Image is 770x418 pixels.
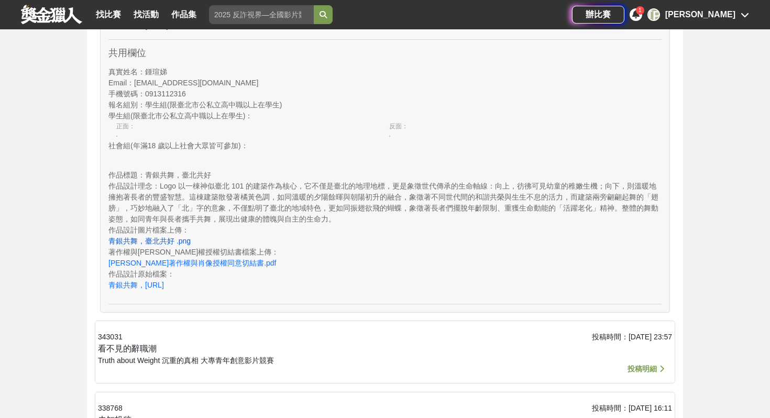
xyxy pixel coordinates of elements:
span: [EMAIL_ADDRESS][DOMAIN_NAME] [134,79,258,87]
a: 找比賽 [92,7,125,22]
span: Email ： [108,79,134,87]
span: 著作權與[PERSON_NAME]權授權切結書檔案上傳 ： [108,248,279,256]
a: [PERSON_NAME]著作權與肖像授權同意切結書.pdf [108,259,277,267]
a: 青銀共舞，臺北共好 .png [108,237,191,245]
span: 投稿時間： [DATE] 23:57 [592,333,672,341]
span: 真實姓名 ： [108,68,145,76]
span: 投稿時間： [108,21,145,30]
span: 作品設計理念 ： [108,182,160,190]
span: 作品設計原始檔案 ： [108,270,174,278]
span: 手機號碼 ： [108,90,145,98]
a: 辦比賽 [572,6,624,24]
span: 正面： [116,123,135,130]
span: 學生組(限臺北市公私立高中職以上在學生) ： [108,112,252,120]
div: [PERSON_NAME] [665,8,735,21]
input: 2025 反詐視界—全國影片競賽 [209,5,314,24]
span: 343031 [98,333,123,341]
span: 看不見的辭職潮 [98,344,157,353]
span: 投稿明細 [628,365,657,373]
a: 找活動 [129,7,163,22]
span: Truth about Weight 沉重的真相 大專青年創意影片競賽 [98,356,274,365]
a: 青銀共舞，[URL] [108,281,164,289]
h3: 共用欄位 [108,48,662,59]
span: 青銀共舞，臺北共好 [145,171,211,179]
a: 作品集 [167,7,201,22]
span: 作品標題 ： [108,171,145,179]
div: [PERSON_NAME] [647,8,660,21]
span: 投稿時間： [DATE] 16:11 [592,404,672,412]
span: [DATE] 23:59 [145,21,189,30]
span: Logo 以一棟神似臺北 101 的建築作為核心，它不僅是臺北的地理地標，更是象徵世代傳承的生命軸線：向上，彷彿可見幼童的稚嫩生機；向下，則溫暖地擁抱著長者的豐盛智慧。這棟建築散發著橘黃色調，如... [108,182,658,223]
span: 學生組(限臺北市公私立高中職以上在學生) [145,101,282,109]
span: 社會組(年滿18 歲以上社會大眾皆可參加) ： [108,141,248,150]
span: 0913112316 [145,90,186,98]
span: 反面： [389,123,408,130]
span: 1 [639,7,642,13]
span: 作品設計圖片檔案上傳 ： [108,226,189,234]
span: 鍾瑄娣 [145,68,167,76]
span: 報名組別 ： [108,101,145,109]
span: 338768 [98,404,123,412]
